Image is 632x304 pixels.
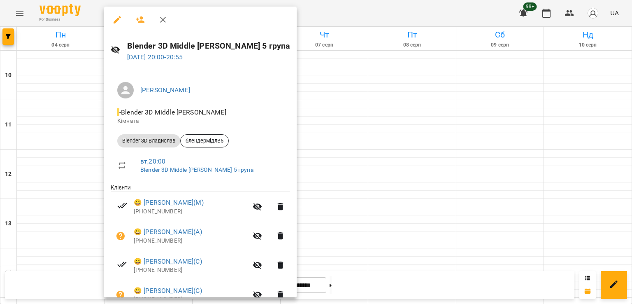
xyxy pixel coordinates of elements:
p: [PHONE_NUMBER] [134,266,248,274]
p: [PHONE_NUMBER] [134,295,248,304]
a: Blender 3D Middle [PERSON_NAME] 5 група [140,166,253,173]
p: [PHONE_NUMBER] [134,237,248,245]
a: 😀 [PERSON_NAME](М) [134,198,204,208]
span: Blender 3D Владислав [117,137,180,145]
a: 😀 [PERSON_NAME](С) [134,257,202,267]
p: Кімната [117,117,283,125]
a: вт , 20:00 [140,157,165,165]
a: 😀 [PERSON_NAME](С) [134,286,202,296]
p: [PHONE_NUMBER] [134,208,248,216]
svg: Візит сплачено [117,201,127,210]
h6: Blender 3D Middle [PERSON_NAME] 5 група [127,40,290,52]
svg: Візит сплачено [117,260,127,269]
span: - Blender 3D Middle [PERSON_NAME] [117,108,228,116]
span: блендермідлВ5 [181,137,228,145]
button: Візит ще не сплачено. Додати оплату? [111,226,130,246]
a: 😀 [PERSON_NAME](А) [134,227,202,237]
a: [PERSON_NAME] [140,86,190,94]
div: блендермідлВ5 [180,134,229,147]
a: [DATE] 20:00-20:55 [127,53,183,61]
